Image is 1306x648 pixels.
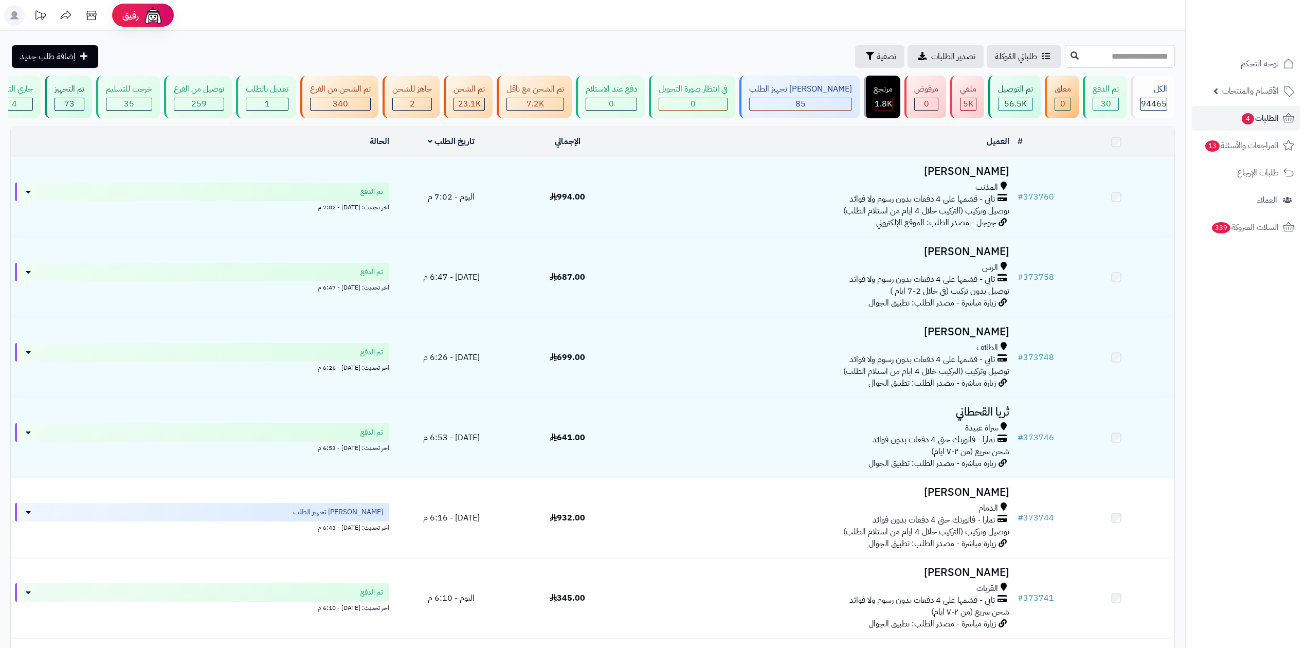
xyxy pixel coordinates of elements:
[94,76,162,118] a: خرجت للتسليم 35
[609,98,614,110] span: 0
[234,76,298,118] a: تعديل بالطلب 1
[1204,138,1279,153] span: المراجعات والأسئلة
[586,83,637,95] div: دفع عند الاستلام
[458,98,481,110] span: 23.1K
[15,362,389,372] div: اخر تحديث: [DATE] - 6:26 م
[360,267,383,277] span: تم الدفع
[1018,592,1023,604] span: #
[1093,98,1118,110] div: 30
[924,98,929,110] span: 0
[691,98,696,110] span: 0
[931,50,975,63] span: تصدير الطلبات
[855,45,904,68] button: تصفية
[843,205,1009,217] span: توصيل وتركيب (التركيب خلال 4 ايام من استلام الطلب)
[428,135,475,148] a: تاريخ الطلب
[1101,98,1111,110] span: 30
[843,526,1009,538] span: توصيل وتركيب (التركيب خلال 4 ايام من استلام الطلب)
[1093,83,1119,95] div: تم الدفع
[527,98,544,110] span: 7.2K
[986,76,1043,118] a: تم التوصيل 56.5K
[174,83,224,95] div: توصيل من الفرع
[1192,215,1300,240] a: السلات المتروكة339
[293,507,383,517] span: [PERSON_NAME] تجهيز الطلب
[1257,193,1277,207] span: العملاء
[1018,512,1023,524] span: #
[1129,76,1177,118] a: الكل94465
[15,442,389,453] div: اخر تحديث: [DATE] - 6:53 م
[360,347,383,357] span: تم الدفع
[15,521,389,532] div: اخر تحديث: [DATE] - 6:43 م
[876,217,996,229] span: جوجل - مصدر الطلب: الموقع الإلكتروني
[647,76,737,118] a: في انتظار صورة التحويل 0
[873,434,995,446] span: تمارا - فاتورتك حتى 4 دفعات بدون فوائد
[982,262,998,274] span: الرس
[574,76,647,118] a: دفع عند الاستلام 0
[630,567,1009,579] h3: [PERSON_NAME]
[750,98,851,110] div: 85
[868,297,996,309] span: زيارة مباشرة - مصدر الطلب: تطبيق الجوال
[908,45,984,68] a: تصدير الطلبات
[1043,76,1081,118] a: معلق 0
[931,445,1009,458] span: شحن سريع (من ٢-٧ ايام)
[874,98,892,110] div: 1807
[890,285,1009,297] span: توصيل بدون تركيب (في خلال 2-7 ايام )
[1140,83,1167,95] div: الكل
[506,83,564,95] div: تم الشحن مع ناقل
[550,512,585,524] span: 932.00
[995,50,1037,63] span: طلباتي المُوكلة
[423,431,480,444] span: [DATE] - 6:53 م
[333,98,348,110] span: 340
[1018,191,1054,203] a: #373760
[428,191,475,203] span: اليوم - 7:02 م
[998,83,1033,95] div: تم التوصيل
[1018,431,1054,444] a: #373746
[963,98,973,110] span: 5K
[1236,10,1296,31] img: logo-2.png
[1192,188,1300,212] a: العملاء
[1055,83,1071,95] div: معلق
[20,50,76,63] span: إضافة طلب جديد
[55,83,84,95] div: تم التجهيز
[360,587,383,598] span: تم الدفع
[987,135,1009,148] a: العميل
[976,583,998,595] span: القريات
[630,487,1009,498] h3: [PERSON_NAME]
[843,365,1009,377] span: توصيل وتركيب (التركيب خلال 4 ايام من استلام الطلب)
[360,187,383,197] span: تم الدفع
[849,595,995,606] span: تابي - قسّمها على 4 دفعات بدون رسوم ولا فوائد
[1081,76,1129,118] a: تم الدفع 30
[360,427,383,438] span: تم الدفع
[915,98,938,110] div: 0
[1018,592,1054,604] a: #373741
[370,135,389,148] a: الحالة
[15,201,389,212] div: اخر تحديث: [DATE] - 7:02 م
[849,193,995,205] span: تابي - قسّمها على 4 دفعات بدون رسوم ولا فوائد
[868,618,996,630] span: زيارة مباشرة - مصدر الطلب: تطبيق الجوال
[1018,135,1023,148] a: #
[106,83,152,95] div: خرجت للتسليم
[1192,51,1300,76] a: لوحة التحكم
[868,537,996,550] span: زيارة مباشرة - مصدر الطلب: تطبيق الجوال
[442,76,495,118] a: تم الشحن 23.1K
[423,512,480,524] span: [DATE] - 6:16 م
[174,98,224,110] div: 259
[423,271,480,283] span: [DATE] - 6:47 م
[795,98,806,110] span: 85
[1241,57,1279,71] span: لوحة التحكم
[1055,98,1071,110] div: 0
[862,76,902,118] a: مرتجع 1.8K
[12,45,98,68] a: إضافة طلب جديد
[849,354,995,366] span: تابي - قسّمها على 4 دفعات بدون رسوم ولا فوائد
[902,76,948,118] a: مرفوض 0
[875,98,892,110] span: 1.8K
[246,98,288,110] div: 1
[15,602,389,613] div: اخر تحديث: [DATE] - 6:10 م
[630,166,1009,177] h3: [PERSON_NAME]
[987,45,1061,68] a: طلباتي المُوكلة
[454,83,485,95] div: تم الشحن
[630,246,1009,258] h3: [PERSON_NAME]
[507,98,564,110] div: 7223
[737,76,862,118] a: [PERSON_NAME] تجهيز الطلب 85
[1192,133,1300,158] a: المراجعات والأسئلة13
[1211,222,1231,234] span: 339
